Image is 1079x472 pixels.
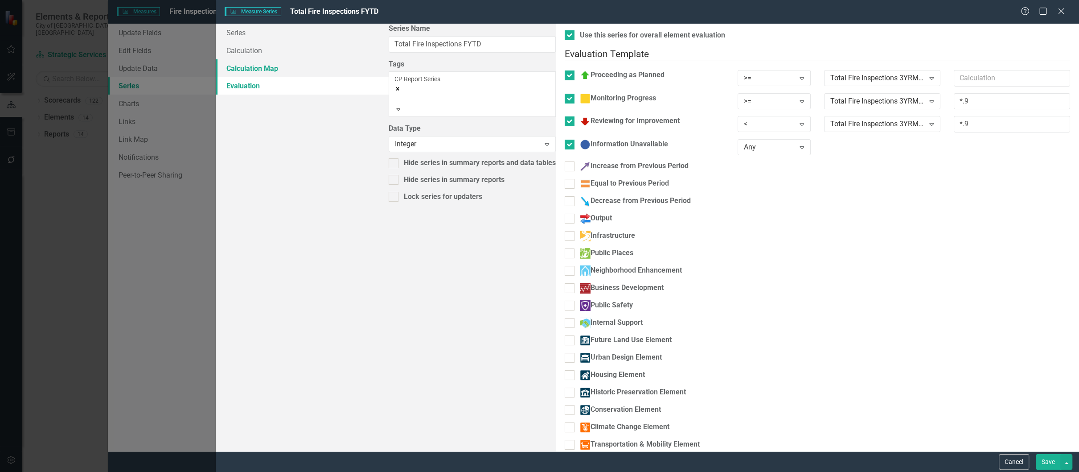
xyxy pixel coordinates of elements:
div: Historic Preservation Element [580,387,686,398]
a: Calculation Map [216,59,388,77]
div: Remove [object Object] [394,83,550,92]
div: Proceeding as Planned [580,70,665,81]
div: Internal Support [580,318,643,328]
div: < [744,119,795,129]
div: Information Unavailable [580,139,668,150]
div: Integer [395,139,540,149]
div: Hide series in summary reports [404,175,505,185]
div: Total Fire Inspections 3YRMAVG FYTD TARGET [830,119,925,129]
img: Historic Preservation Element [580,387,591,398]
div: Business Development [580,283,664,294]
div: Decrease from Previous Period [580,196,691,207]
div: Use this series for overall element evaluation [580,30,725,41]
label: Tags [389,59,556,70]
img: Public Safety [580,300,591,311]
img: Decrease from Previous Period [580,196,591,207]
img: Proceeding as Planned [580,70,591,81]
div: Climate Change Element [580,422,669,433]
span: Total Fire Inspections FYTD [290,7,378,16]
img: Reviewing for Improvement [580,116,591,127]
div: Increase from Previous Period [580,161,689,172]
div: Urban Design Element [580,352,662,363]
img: Output [580,213,591,224]
div: Lock series for updaters [404,192,482,202]
div: >= [744,73,795,83]
div: Reviewing for Improvement [580,116,680,127]
img: Climate Change Element [580,422,591,433]
img: Public Places [580,248,591,259]
div: Hide series in summary reports and data tables [404,158,556,168]
span: CP Report Series [394,75,440,83]
a: Evaluation [216,77,388,95]
div: Neighborhood Enhancement [580,265,682,276]
div: Any [744,142,795,153]
label: Data Type [389,124,556,134]
img: Urban Design Element [580,352,591,363]
input: Series Name [389,36,556,53]
div: Future Land Use Element [580,335,672,346]
button: Save [1036,454,1061,470]
img: Transportation & Mobility Element [580,439,591,450]
div: Public Safety [580,300,633,311]
div: Housing Element [580,370,645,381]
div: Total Fire Inspections 3YRMAVG FYTD TARGET [830,73,925,83]
img: Neighborhood Enhancement [580,265,591,276]
div: Output [580,213,612,224]
input: Calculation [954,70,1070,87]
div: Public Places [580,248,633,259]
span: Measure Series [225,7,281,16]
img: Internal Support [580,318,591,328]
div: Transportation & Mobility Element [580,439,700,450]
img: Conservation Element [580,405,591,415]
input: Calculation [954,116,1070,132]
img: Information Unavailable [580,139,591,150]
input: Calculation [954,93,1070,110]
legend: Evaluation Template [565,47,1070,61]
a: Calculation [216,41,388,59]
img: Infrastructure [580,231,591,241]
div: Infrastructure [580,231,635,241]
label: Series Name [389,24,556,34]
img: Increase from Previous Period [580,161,591,172]
img: Equal to Previous Period [580,178,591,189]
div: Equal to Previous Period [580,178,669,189]
div: >= [744,96,795,106]
img: Business Development [580,283,591,294]
img: Future Land Use Element [580,335,591,346]
a: Series [216,24,388,41]
div: Total Fire Inspections 3YRMAVG FYTD TARGET [830,96,925,106]
img: Housing Element [580,370,591,381]
img: Monitoring Progress [580,93,591,104]
button: Cancel [999,454,1029,470]
div: Conservation Element [580,405,661,415]
div: Monitoring Progress [580,93,656,104]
